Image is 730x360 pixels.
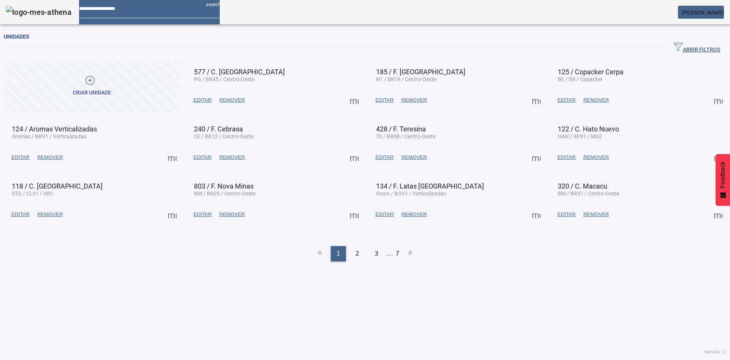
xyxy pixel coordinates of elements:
[557,211,576,218] span: EDITAR
[397,150,430,164] button: REMOVER
[579,150,613,164] button: REMOVER
[219,96,245,104] span: REMOVER
[348,93,361,107] button: Mais
[33,150,67,164] button: REMOVER
[8,208,33,221] button: EDITAR
[216,93,249,107] button: REMOVER
[376,211,394,218] span: EDITAR
[4,34,29,40] span: Unidades
[397,93,430,107] button: REMOVER
[554,150,579,164] button: EDITAR
[401,211,427,218] span: REMOVER
[375,249,378,258] span: 3
[12,182,103,190] span: 118 / C. [GEOGRAPHIC_DATA]
[355,249,359,258] span: 2
[583,211,609,218] span: REMOVER
[11,154,30,161] span: EDITAR
[219,154,245,161] span: REMOVER
[190,93,216,107] button: EDITAR
[376,182,484,190] span: 134 / F. Latas [GEOGRAPHIC_DATA]
[190,150,216,164] button: EDITAR
[711,208,725,221] button: Mais
[704,349,726,355] span: Versão: ()
[554,208,579,221] button: EDITAR
[194,68,285,76] span: 577 / C. [GEOGRAPHIC_DATA]
[11,211,30,218] span: EDITAR
[4,61,180,112] button: Criar unidade
[190,208,216,221] button: EDITAR
[376,68,465,76] span: 185 / F. [GEOGRAPHIC_DATA]
[194,125,243,133] span: 240 / F. Cebrasa
[711,93,725,107] button: Mais
[194,190,255,197] span: NM / BR29 / Centro-Oeste
[194,76,254,82] span: PG / BR45 / Centro-Oeste
[194,154,212,161] span: EDITAR
[529,150,543,164] button: Mais
[12,133,86,139] span: Aromas / BRV1 / Verticalizadas
[716,154,730,206] button: Feedback - Mostrar pesquisa
[554,93,579,107] button: EDITAR
[348,150,361,164] button: Mais
[216,150,249,164] button: REMOVER
[194,133,254,139] span: CE / BR12 / Centro-Oeste
[719,162,726,188] span: Feedback
[529,93,543,107] button: Mais
[674,42,720,54] span: ABRIR FILTROS
[37,211,63,218] span: REMOVER
[194,211,212,218] span: EDITAR
[558,68,624,76] span: 125 / Copacker Cerpa
[583,96,609,104] span: REMOVER
[12,125,97,133] span: 124 / Aromas Verticalizadas
[165,150,179,164] button: Mais
[6,6,71,18] img: logo-mes-athena
[376,133,435,139] span: TE / BR08 / Centro-Oeste
[583,154,609,161] span: REMOVER
[529,208,543,221] button: Mais
[397,208,430,221] button: REMOVER
[376,154,394,161] span: EDITAR
[165,208,179,221] button: Mais
[401,154,427,161] span: REMOVER
[376,190,446,197] span: Oruro / BOV1 / Verticalizadas
[216,208,249,221] button: REMOVER
[401,96,427,104] span: REMOVER
[372,93,398,107] button: EDITAR
[558,133,602,139] span: HAN / RP01 / MAZ
[579,93,613,107] button: REMOVER
[376,125,426,133] span: 428 / F. Teresina
[372,150,398,164] button: EDITAR
[376,76,436,82] span: N1 / BR19 / Centro-Oeste
[33,208,67,221] button: REMOVER
[73,89,111,97] div: Criar unidade
[348,208,361,221] button: Mais
[558,76,603,82] span: BE / BR / Copacker
[376,96,394,104] span: EDITAR
[711,150,725,164] button: Mais
[557,154,576,161] span: EDITAR
[386,246,394,261] li: ...
[194,96,212,104] span: EDITAR
[579,208,613,221] button: REMOVER
[668,41,726,55] button: ABRIR FILTROS
[395,246,399,261] li: 7
[558,125,619,133] span: 122 / C. Hato Nuevo
[37,154,63,161] span: REMOVER
[194,182,254,190] span: 803 / F. Nova Minas
[682,10,724,16] span: [PERSON_NAME]
[12,190,54,197] span: STG / CL01 / ABC
[372,208,398,221] button: EDITAR
[557,96,576,104] span: EDITAR
[558,182,607,190] span: 320 / C. Macacu
[558,190,619,197] span: BM / BR51 / Centro-Oeste
[8,150,33,164] button: EDITAR
[219,211,245,218] span: REMOVER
